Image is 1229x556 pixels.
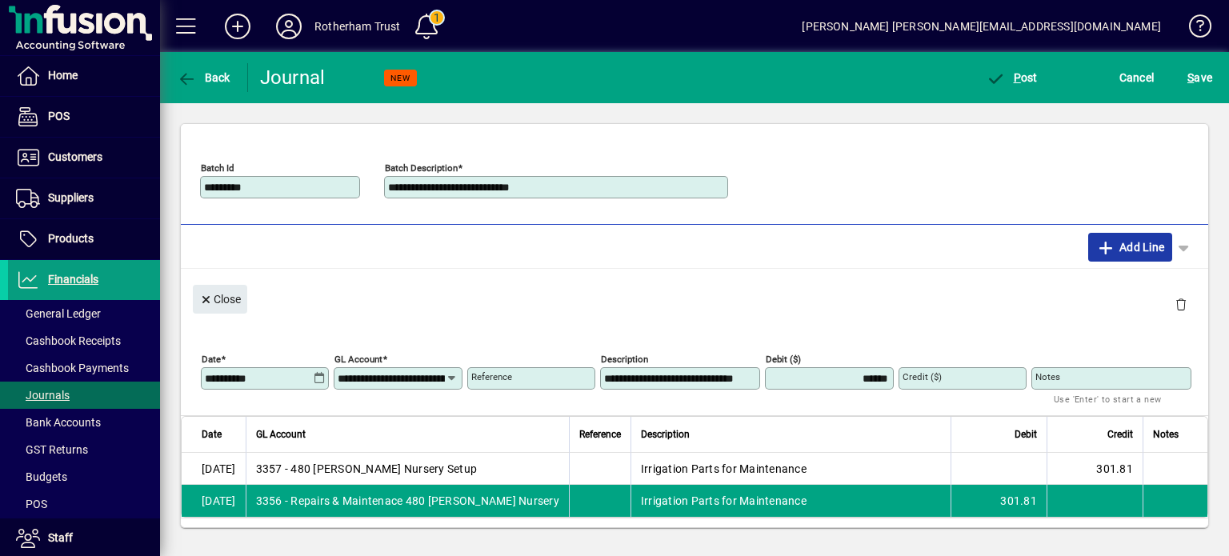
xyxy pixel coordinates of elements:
[314,14,401,39] div: Rotherham Trust
[1119,65,1155,90] span: Cancel
[160,63,248,92] app-page-header-button: Back
[8,327,160,354] a: Cashbook Receipts
[1162,297,1200,311] app-page-header-button: Delete
[1187,71,1194,84] span: S
[982,63,1042,92] button: Post
[182,485,246,517] td: [DATE]
[16,416,101,429] span: Bank Accounts
[1035,371,1060,382] mat-label: Notes
[48,150,102,163] span: Customers
[471,371,512,382] mat-label: Reference
[48,232,94,245] span: Products
[260,65,328,90] div: Journal
[199,286,241,313] span: Close
[334,354,382,365] mat-label: GL Account
[1015,426,1037,443] span: Debit
[1115,63,1159,92] button: Cancel
[1096,234,1165,260] span: Add Line
[8,409,160,436] a: Bank Accounts
[16,443,88,456] span: GST Returns
[16,307,101,320] span: General Ledger
[8,138,160,178] a: Customers
[1014,71,1021,84] span: P
[48,273,98,286] span: Financials
[385,162,458,174] mat-label: Batch Description
[631,485,951,517] td: Irrigation Parts for Maintenance
[1047,453,1143,485] td: 301.81
[1162,285,1200,323] button: Delete
[8,354,160,382] a: Cashbook Payments
[631,453,951,485] td: Irrigation Parts for Maintenance
[48,531,73,544] span: Staff
[8,219,160,259] a: Products
[1054,390,1179,424] mat-hint: Use 'Enter' to start a new line
[263,12,314,41] button: Profile
[8,382,160,409] a: Journals
[601,354,648,365] mat-label: Description
[8,178,160,218] a: Suppliers
[16,362,129,374] span: Cashbook Payments
[177,71,230,84] span: Back
[1177,3,1209,55] a: Knowledge Base
[390,73,410,83] span: NEW
[201,162,234,174] mat-label: Batch Id
[802,14,1161,39] div: [PERSON_NAME] [PERSON_NAME][EMAIL_ADDRESS][DOMAIN_NAME]
[8,97,160,137] a: POS
[48,110,70,122] span: POS
[256,461,478,477] span: 3357 - 480 [PERSON_NAME] Nursery Setup
[202,426,222,443] span: Date
[48,69,78,82] span: Home
[16,470,67,483] span: Budgets
[1107,426,1133,443] span: Credit
[8,463,160,490] a: Budgets
[48,191,94,204] span: Suppliers
[182,453,246,485] td: [DATE]
[8,490,160,518] a: POS
[256,493,559,509] span: 3356 - Repairs & Maintenace 480 [PERSON_NAME] Nursery
[1153,426,1179,443] span: Notes
[641,426,690,443] span: Description
[903,371,942,382] mat-label: Credit ($)
[16,498,47,510] span: POS
[986,71,1038,84] span: ost
[8,56,160,96] a: Home
[766,354,801,365] mat-label: Debit ($)
[579,426,621,443] span: Reference
[193,285,247,314] button: Close
[951,485,1047,517] td: 301.81
[16,389,70,402] span: Journals
[173,63,234,92] button: Back
[8,436,160,463] a: GST Returns
[1183,63,1216,92] button: Save
[16,334,121,347] span: Cashbook Receipts
[1088,233,1173,262] button: Add Line
[256,426,306,443] span: GL Account
[212,12,263,41] button: Add
[8,300,160,327] a: General Ledger
[202,354,221,365] mat-label: Date
[1187,65,1212,90] span: ave
[189,291,251,306] app-page-header-button: Close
